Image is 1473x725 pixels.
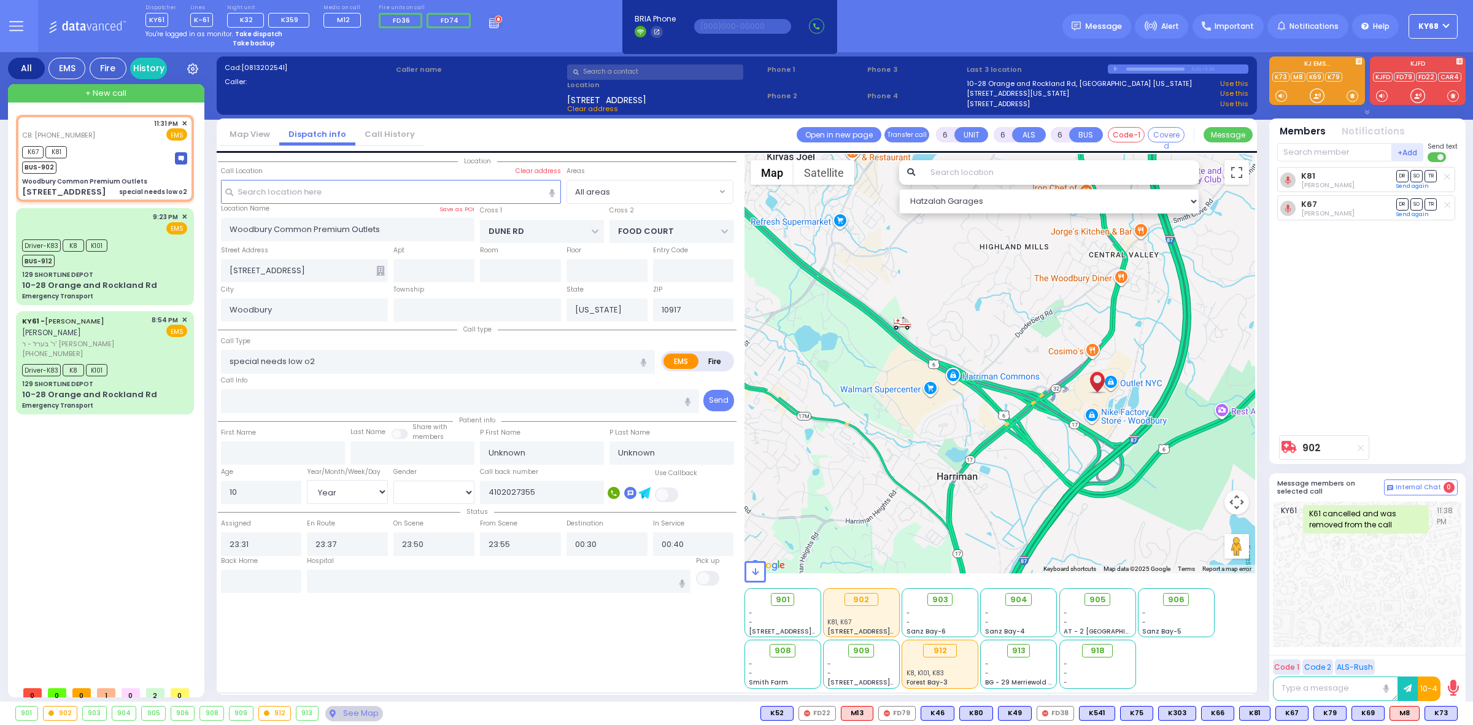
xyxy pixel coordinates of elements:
span: Send text [1428,142,1458,151]
input: Search location [922,160,1199,185]
span: 0 [23,688,42,697]
span: 908 [775,645,791,657]
div: Woodbury Common Premium Outlets [22,177,147,186]
div: K69 [1351,706,1385,721]
div: M13 [841,706,873,721]
button: 10-4 [1418,677,1440,701]
button: Transfer call [884,127,929,142]
span: - [749,659,752,669]
label: Areas [566,166,585,176]
span: FD74 [441,15,458,25]
span: 904 [1010,594,1027,606]
div: 905 [142,707,165,720]
span: Phone 4 [867,91,963,101]
img: comment-alt.png [1387,485,1393,491]
div: K67 [1275,706,1309,721]
span: K101 [86,364,107,376]
a: Open in new page [797,127,881,142]
label: EMS [663,354,699,369]
span: K8 [63,239,84,252]
div: See map [325,706,383,721]
label: Age [221,467,233,477]
input: Search a contact [567,64,743,80]
span: All areas [575,186,610,198]
img: message.svg [1072,21,1081,31]
label: KJFD [1370,61,1466,69]
div: K303 [1158,706,1196,721]
span: FD36 [393,15,410,25]
span: ✕ [182,212,187,222]
span: Notifications [1289,21,1339,32]
label: Pick up [696,556,719,566]
span: - [1064,608,1067,618]
button: +Add [1392,143,1424,161]
div: FD79 [878,706,916,721]
span: BUS-912 [22,255,55,267]
label: P Last Name [609,428,650,438]
input: Search member [1277,143,1392,161]
span: - [749,608,752,618]
button: Show satellite imagery [794,160,854,185]
span: K359 [281,15,298,25]
div: FD38 [1037,706,1074,721]
span: Message [1085,20,1122,33]
button: UNIT [954,127,988,142]
h5: Message members on selected call [1277,479,1384,495]
span: K81, K67 [827,618,851,627]
span: SO [1410,170,1423,182]
span: Alert [1161,21,1179,32]
div: K541 [1079,706,1115,721]
button: Show street map [751,160,794,185]
div: BLS [1201,706,1234,721]
a: M8 [1291,72,1305,82]
div: 904 [112,707,136,720]
span: Internal Chat [1396,483,1441,492]
label: KJ EMS... [1269,61,1365,69]
span: 0 [1444,482,1455,493]
span: KY61 - [22,316,45,326]
span: Other building occupants [376,266,385,276]
img: Logo [48,18,130,34]
label: Use Callback [655,468,697,478]
span: - [1142,608,1146,618]
div: 902 [44,707,77,720]
div: M8 [1390,706,1420,721]
button: Toggle fullscreen view [1224,160,1249,185]
div: 913 [296,707,318,720]
div: BLS [1275,706,1309,721]
a: Open this area in Google Maps (opens a new window) [748,557,788,573]
span: [STREET_ADDRESS][PERSON_NAME] [749,627,865,636]
span: - [907,618,910,627]
span: Forest Bay-3 [907,678,948,687]
div: K75 [1120,706,1153,721]
span: [PHONE_NUMBER] [22,349,83,359]
span: [STREET_ADDRESS][PERSON_NAME] [827,627,943,636]
span: 905 [1089,594,1106,606]
label: Cross 1 [480,206,502,215]
label: Back Home [221,556,258,566]
input: Search location here [221,180,561,203]
span: members [412,432,444,441]
button: Covered [1148,127,1185,142]
button: Code-1 [1108,127,1145,142]
span: [0813202541] [241,63,287,72]
a: [STREET_ADDRESS][US_STATE] [967,88,1069,99]
label: Entry Code [653,246,688,255]
div: K73 [1425,706,1458,721]
label: Hospital [307,556,334,566]
span: Status [460,507,494,516]
div: K61 cancelled and was removed from the call [1303,505,1429,533]
span: 11:31 PM [154,119,178,128]
div: BLS [1079,706,1115,721]
label: Caller name [396,64,563,75]
label: On Scene [393,519,423,529]
button: Members [1280,125,1326,139]
label: Location Name [221,204,269,214]
span: M12 [337,15,350,25]
div: 906 [171,707,195,720]
span: BG - 29 Merriewold S. [985,678,1054,687]
div: EMS [48,58,85,79]
div: - [1064,659,1131,669]
div: BLS [959,706,993,721]
span: Call type [457,325,498,334]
